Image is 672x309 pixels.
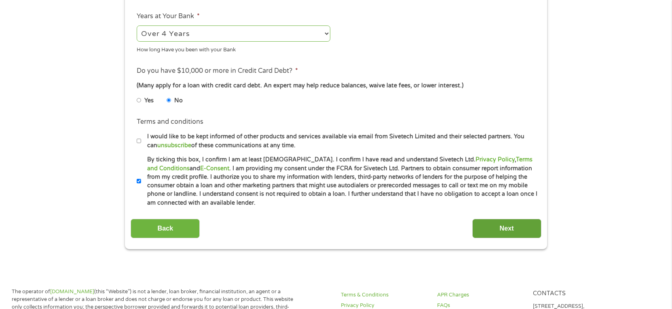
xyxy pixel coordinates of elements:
input: Next [472,219,541,239]
div: (Many apply for a loan with credit card debt. An expert may help reduce balances, waive late fees... [137,81,535,90]
input: Back [131,219,200,239]
label: Yes [144,96,154,105]
label: By ticking this box, I confirm I am at least [DEMOGRAPHIC_DATA]. I confirm I have read and unders... [141,155,538,207]
div: How long Have you been with your Bank [137,43,330,54]
h4: Contacts [533,290,619,298]
a: unsubscribe [157,142,191,149]
label: Do you have $10,000 or more in Credit Card Debt? [137,67,298,75]
a: E-Consent [200,165,229,172]
label: No [174,96,183,105]
a: Terms & Conditions [341,291,427,299]
label: Terms and conditions [137,118,203,126]
label: Years at Your Bank [137,12,200,21]
a: [DOMAIN_NAME] [50,288,94,295]
a: APR Charges [437,291,523,299]
a: Privacy Policy [475,156,515,163]
a: Terms and Conditions [147,156,533,171]
label: I would like to be kept informed of other products and services available via email from Sivetech... [141,132,538,150]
